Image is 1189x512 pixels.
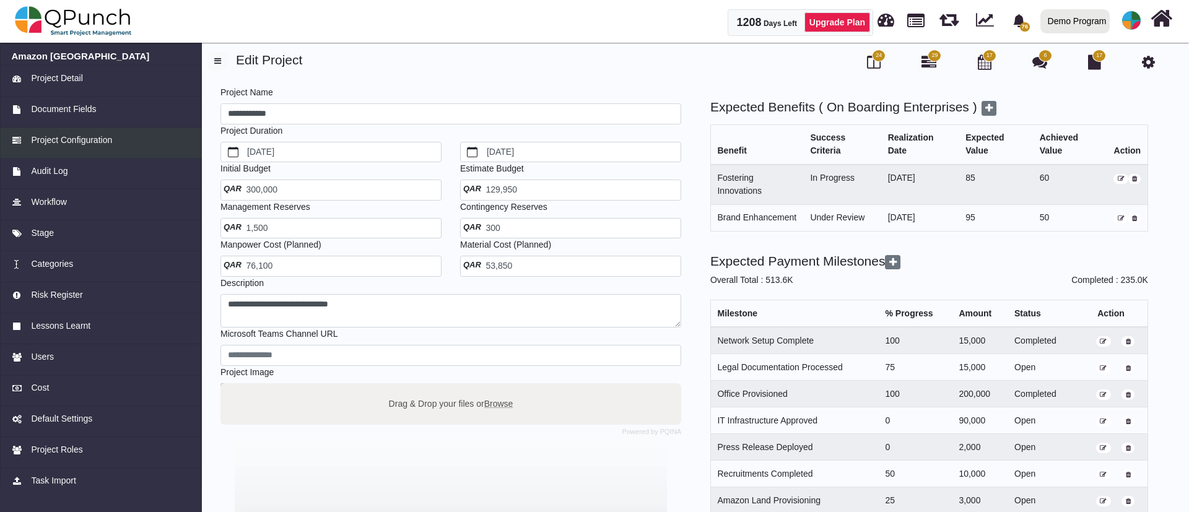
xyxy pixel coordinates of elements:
span: 1208 [736,16,761,28]
td: 75 [879,354,952,381]
i: Board [867,54,881,69]
td: [DATE] [881,165,959,205]
span: 129,950 [467,184,517,194]
span: Completed : 235.0K [1071,275,1148,285]
td: Legal Documentation Processed [710,354,879,381]
td: Fostering Innovations [710,165,803,205]
span: Waves [939,6,959,27]
div: Action [1113,144,1141,157]
td: 0 [879,407,952,434]
div: % Progress [885,307,946,320]
h4: Edit Project [207,52,1180,67]
a: Powered by PQINA [622,429,681,435]
svg: bell fill [1013,14,1026,27]
span: 17 [1096,51,1102,60]
td: Press Release Deployed [710,434,879,461]
label: Project Image [220,366,274,379]
i: Punch Discussion [1032,54,1047,69]
span: Task Import [31,474,76,487]
a: Amazon [GEOGRAPHIC_DATA] [12,51,191,62]
td: Open [1008,354,1075,381]
td: 15,000 [952,327,1008,354]
td: Completed [1008,381,1075,407]
td: Brand Enhancement [710,204,803,231]
a: 29 [921,59,936,69]
td: Recruitments Completed [710,461,879,487]
span: 300,000 [228,184,278,194]
span: Lessons Learnt [31,319,90,332]
div: Dynamic Report [970,1,1005,41]
span: Projects [907,8,925,27]
td: Network Setup Complete [710,327,879,354]
label: Initial Budget [220,162,271,175]
span: Stage [31,227,54,240]
td: In Progress [804,165,881,205]
span: 29 [931,51,938,60]
span: Dashboard [878,7,894,26]
span: Workflow [31,196,66,209]
span: Project Roles [31,443,82,456]
label: Project Duration [220,124,282,137]
h4: Expected Benefits ( On Boarding Enterprises ) [710,99,1148,116]
span: Users [31,350,54,363]
div: Notification [1008,9,1030,32]
td: Open [1008,461,1075,487]
td: 85 [959,165,1034,205]
label: Microsoft Teams Channel URL [220,328,338,341]
label: [DATE] [245,142,441,162]
label: Management Reserves [220,201,310,214]
svg: calendar [228,147,239,158]
span: 17 [986,51,993,60]
div: Benefit [717,144,797,157]
label: Description [220,277,264,290]
img: qpunch-sp.fa6292f.png [15,2,132,40]
h6: Amazon Qatar [12,51,191,62]
span: Project Configuration [31,134,112,147]
td: 100 [879,381,952,407]
td: Completed [1008,327,1075,354]
span: 300 [467,223,500,233]
h4: Expected Payment Milestones [710,253,1148,270]
div: Amount [959,307,1001,320]
span: Browse [484,398,513,408]
a: bell fill76 [1005,1,1035,40]
td: Office Provisioned [710,381,879,407]
td: 95 [959,204,1034,231]
label: [DATE] [484,142,680,162]
td: 50 [1033,204,1107,231]
td: Open [1008,407,1075,434]
i: Home [1151,7,1172,30]
td: 10,000 [952,461,1008,487]
svg: calendar [467,147,478,158]
img: avatar [1122,11,1141,30]
i: Document Library [1088,54,1101,69]
td: Under Review [804,204,881,231]
span: 6 [1043,51,1047,60]
button: calendar [221,142,245,162]
i: Calendar [978,54,991,69]
a: Upgrade Plan [804,12,870,32]
span: Categories [31,258,73,271]
span: Risk Register [31,289,82,302]
span: 24 [876,51,882,60]
span: 76,100 [228,261,273,271]
span: Add benefits [982,101,997,116]
a: Demo Program [1035,1,1115,41]
td: 50 [879,461,952,487]
div: Milestone [717,307,872,320]
div: Demo Program [1048,11,1107,32]
td: 60 [1033,165,1107,205]
span: Default Settings [31,412,92,425]
span: Demo Support [1122,11,1141,30]
button: calendar [461,142,485,162]
div: Action [1081,307,1141,320]
a: avatar [1115,1,1148,40]
label: Manpower Cost (Planned) [220,238,321,251]
span: 53,850 [467,261,512,271]
i: Gantt [921,54,936,69]
label: Estimate Budget [460,162,524,175]
span: Cost [31,381,49,394]
span: 1,500 [228,223,268,233]
td: [DATE] [881,204,959,231]
td: 15,000 [952,354,1008,381]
